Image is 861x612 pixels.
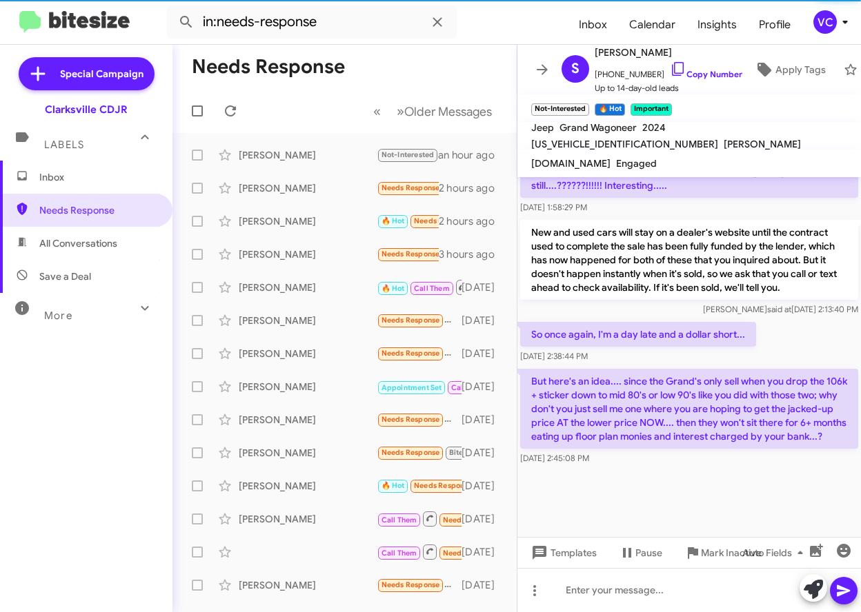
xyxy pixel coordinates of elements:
[382,516,417,524] span: Call Them
[451,383,487,392] span: Call Them
[531,121,554,134] span: Jeep
[439,214,506,228] div: 2 hours ago
[520,453,589,463] span: [DATE] 2:45:08 PM
[377,445,462,460] div: Victoria, I would love to make a deal. I want to buy two new cars by the end of this year. Tradin...
[595,44,742,61] span: [PERSON_NAME]
[44,309,72,322] span: More
[39,236,117,250] span: All Conversations
[239,446,377,460] div: [PERSON_NAME]
[239,280,377,294] div: [PERSON_NAME]
[520,220,858,300] p: New and used cars will stay on a dealer's website until the contract used to complete the sale ha...
[595,103,624,116] small: 🔥 Hot
[673,540,773,565] button: Mark Inactive
[239,479,377,493] div: [PERSON_NAME]
[377,510,462,527] div: Inbound Call
[531,103,589,116] small: Not-Interested
[239,578,377,592] div: [PERSON_NAME]
[404,104,492,119] span: Older Messages
[443,516,502,524] span: Needs Response
[239,512,377,526] div: [PERSON_NAME]
[462,512,506,526] div: [DATE]
[767,304,791,314] span: said at
[397,103,404,120] span: »
[414,216,473,225] span: Needs Response
[239,214,377,228] div: [PERSON_NAME]
[239,347,377,360] div: [PERSON_NAME]
[382,549,417,558] span: Call Them
[742,540,809,565] span: Auto Fields
[616,157,657,170] span: Engaged
[377,246,439,262] div: I would like a quote first
[517,540,608,565] button: Templates
[439,181,506,195] div: 2 hours ago
[439,247,506,261] div: 3 hours ago
[520,322,756,347] p: So once again, I'm a day late and a dollar short...
[438,148,506,162] div: an hour ago
[388,97,500,125] button: Next
[443,549,502,558] span: Needs Response
[731,540,820,565] button: Auto Fields
[462,479,506,493] div: [DATE]
[382,316,440,325] span: Needs Response
[239,148,377,162] div: [PERSON_NAME]
[377,278,462,296] div: Inbound Call
[377,147,438,163] div: But here's an idea.... since the Grand's only sell when you drop the 106k + sticker down to mid 8...
[520,202,587,212] span: [DATE] 1:58:29 PM
[670,69,742,79] a: Copy Number
[462,578,506,592] div: [DATE]
[701,540,762,565] span: Mark Inactive
[462,413,506,427] div: [DATE]
[377,213,439,229] div: Ok thank you
[642,121,666,134] span: 2024
[571,58,580,80] span: S
[462,446,506,460] div: [DATE]
[365,97,389,125] button: Previous
[373,103,381,120] span: «
[462,314,506,327] div: [DATE]
[382,580,440,589] span: Needs Response
[631,103,672,116] small: Important
[39,170,157,184] span: Inbox
[520,159,858,198] p: Yet they were both still on the internet as of the beginning of this week still....??????!!!!!! I...
[775,57,826,82] span: Apply Tags
[802,10,846,34] button: VC
[377,378,462,395] div: Inbound Call
[414,284,450,293] span: Call Them
[239,247,377,261] div: [PERSON_NAME]
[520,369,858,449] p: But here's an idea.... since the Grand's only sell when you drop the 106k + sticker down to mid 8...
[748,5,802,45] a: Profile
[239,413,377,427] div: [PERSON_NAME]
[520,351,588,361] span: [DATE] 2:38:44 PM
[44,139,84,151] span: Labels
[703,304,858,314] span: [PERSON_NAME] [DATE] 2:13:40 PM
[382,249,440,258] span: Needs Response
[382,383,442,392] span: Appointment Set
[608,540,673,565] button: Pause
[382,349,440,358] span: Needs Response
[382,481,405,490] span: 🔥 Hot
[382,284,405,293] span: 🔥 Hot
[39,203,157,217] span: Needs Response
[462,347,506,360] div: [DATE]
[377,411,462,427] div: Will do
[635,540,662,565] span: Pause
[382,448,440,457] span: Needs Response
[462,280,506,294] div: [DATE]
[382,415,440,424] span: Needs Response
[19,57,155,90] a: Special Campaign
[366,97,500,125] nav: Page navigation example
[560,121,637,134] span: Grand Wagoneer
[377,345,462,361] div: Hi [PERSON_NAME] im currently working with [PERSON_NAME] at Ourisman to sell these cars we are ju...
[686,5,748,45] span: Insights
[813,10,837,34] div: VC
[192,56,345,78] h1: Needs Response
[377,577,462,593] div: Hello. I am not interested unless you are willing to pay a premium on its value.
[531,138,718,150] span: [US_VEHICLE_IDENTIFICATION_NUMBER]
[382,183,440,192] span: Needs Response
[568,5,618,45] a: Inbox
[60,67,143,81] span: Special Campaign
[618,5,686,45] a: Calendar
